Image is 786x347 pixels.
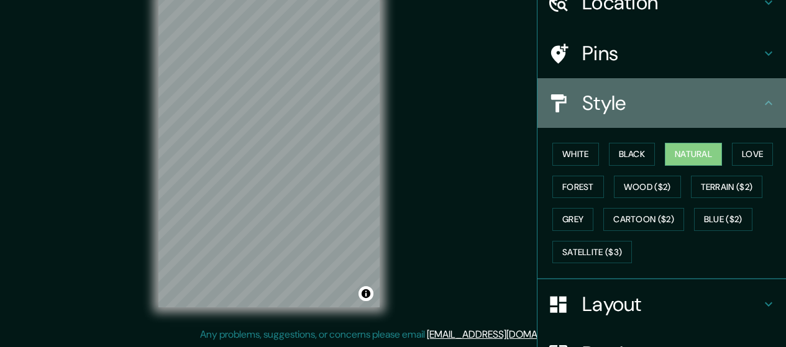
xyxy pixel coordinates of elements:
button: Blue ($2) [694,208,752,231]
div: Pins [537,29,786,78]
button: Grey [552,208,593,231]
a: [EMAIL_ADDRESS][DOMAIN_NAME] [427,328,580,341]
button: Satellite ($3) [552,241,632,264]
div: Style [537,78,786,128]
button: Love [732,143,773,166]
p: Any problems, suggestions, or concerns please email . [200,327,582,342]
button: Natural [665,143,722,166]
button: Forest [552,176,604,199]
button: Terrain ($2) [691,176,763,199]
button: Black [609,143,656,166]
button: White [552,143,599,166]
h4: Layout [582,292,761,317]
h4: Pins [582,41,761,66]
button: Wood ($2) [614,176,681,199]
h4: Style [582,91,761,115]
button: Cartoon ($2) [603,208,684,231]
button: Toggle attribution [359,286,373,301]
div: Layout [537,279,786,329]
